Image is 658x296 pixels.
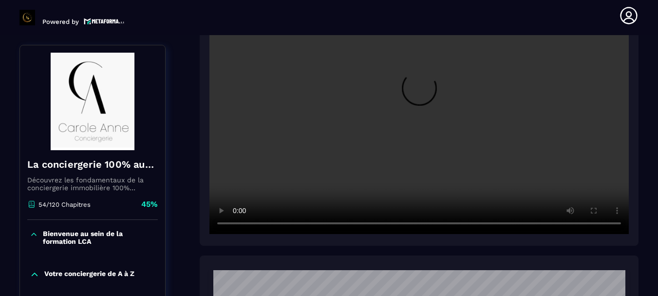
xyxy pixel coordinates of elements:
img: logo [84,17,125,25]
h4: La conciergerie 100% automatisée [27,158,158,171]
p: 45% [141,199,158,210]
p: Bienvenue au sein de la formation LCA [43,230,155,245]
img: banner [27,53,158,150]
p: Découvrez les fondamentaux de la conciergerie immobilière 100% automatisée. Cette formation est c... [27,176,158,192]
img: logo-branding [19,10,35,25]
p: Votre conciergerie de A à Z [44,270,134,279]
p: 54/120 Chapitres [38,201,91,208]
p: Powered by [42,18,79,25]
